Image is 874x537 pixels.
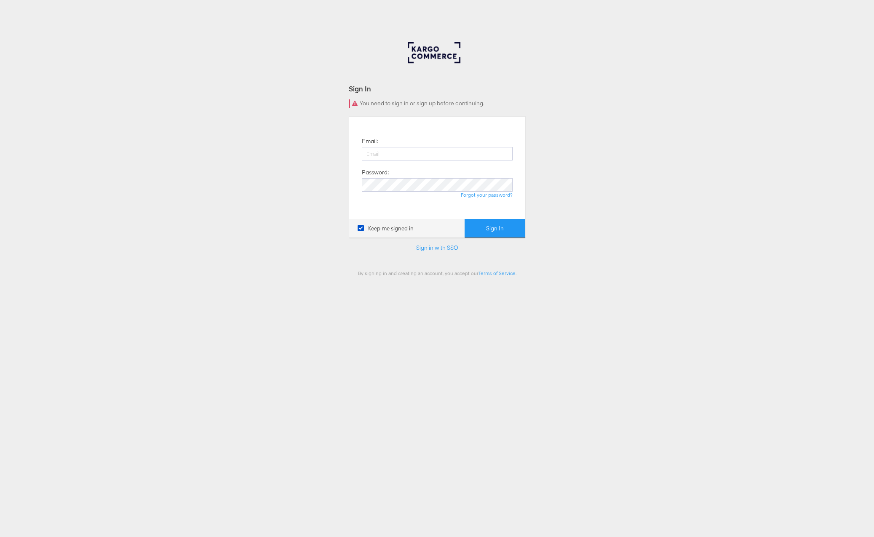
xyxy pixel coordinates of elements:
[349,84,526,94] div: Sign In
[362,147,513,160] input: Email
[478,270,516,276] a: Terms of Service
[349,99,526,108] div: You need to sign in or sign up before continuing.
[461,192,513,198] a: Forgot your password?
[416,244,458,251] a: Sign in with SSO
[358,224,414,232] label: Keep me signed in
[465,219,525,238] button: Sign In
[362,137,378,145] label: Email:
[362,168,389,176] label: Password:
[349,270,526,276] div: By signing in and creating an account, you accept our .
